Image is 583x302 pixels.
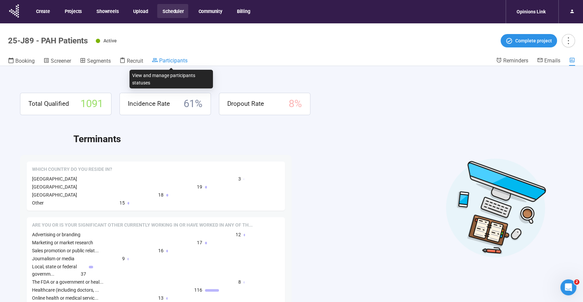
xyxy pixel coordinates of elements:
span: Recruit [127,58,143,64]
span: 37 [81,270,86,278]
button: Community [193,4,227,18]
a: Screener [43,57,71,66]
h1: 25-J89 - PAH Patients [8,36,88,45]
span: 19 [197,183,202,191]
a: Segments [80,57,111,66]
button: more [562,34,575,47]
span: 16 [158,247,164,254]
span: Total Qualified [28,99,69,109]
button: Upload [128,4,153,18]
a: Booking [8,57,35,66]
button: Showreels [91,4,123,18]
div: View and manage participants statuses [129,70,213,88]
span: more [564,36,573,45]
button: Scheduler [157,4,188,18]
span: Screener [51,58,71,64]
span: 9 [122,255,125,262]
span: The FDA or a government or heal... [32,279,103,285]
span: Journalism or media [32,256,74,261]
span: Segments [87,58,111,64]
a: Participants [152,57,188,65]
span: 3 [238,175,241,183]
span: Participants [159,57,188,64]
span: [GEOGRAPHIC_DATA] [32,192,77,198]
span: 17 [197,239,202,246]
span: Advertising or branding [32,232,80,237]
div: Opinions Link [513,5,550,18]
span: Online health or medical servic... [32,295,98,301]
span: Local, state or federal governm... [32,264,77,277]
iframe: Intercom live chat [560,279,576,295]
span: 61 % [184,96,203,112]
span: 15 [119,199,125,207]
button: Complete project [501,34,557,47]
span: Which country do you reside in? [32,166,112,173]
span: 12 [236,231,241,238]
span: Sales promotion or public relat... [32,248,99,253]
span: Active [103,38,117,43]
img: Desktop work notes [446,158,546,258]
span: 13 [158,294,164,302]
button: Create [31,4,55,18]
span: 2 [574,279,579,285]
span: 1091 [80,96,103,112]
span: Reminders [503,57,528,64]
a: Reminders [496,57,528,65]
span: Complete project [515,37,552,44]
h2: Terminants [73,132,563,146]
span: Are you or is your significant other currently working in or have worked in any of the following ... [32,222,253,229]
span: 8 % [289,96,302,112]
a: Emails [537,57,560,65]
span: Incidence Rate [128,99,170,109]
span: Marketing or market research [32,240,93,245]
a: Recruit [119,57,143,66]
span: Booking [15,58,35,64]
span: Other [32,200,44,206]
span: 116 [194,286,202,294]
span: Emails [544,57,560,64]
span: Healthcare (including doctors, ... [32,287,99,293]
span: [GEOGRAPHIC_DATA] [32,176,77,182]
span: [GEOGRAPHIC_DATA] [32,184,77,190]
button: Billing [232,4,255,18]
span: 8 [238,278,241,286]
span: Dropout Rate [227,99,264,109]
button: Projects [59,4,86,18]
span: 18 [158,191,164,199]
